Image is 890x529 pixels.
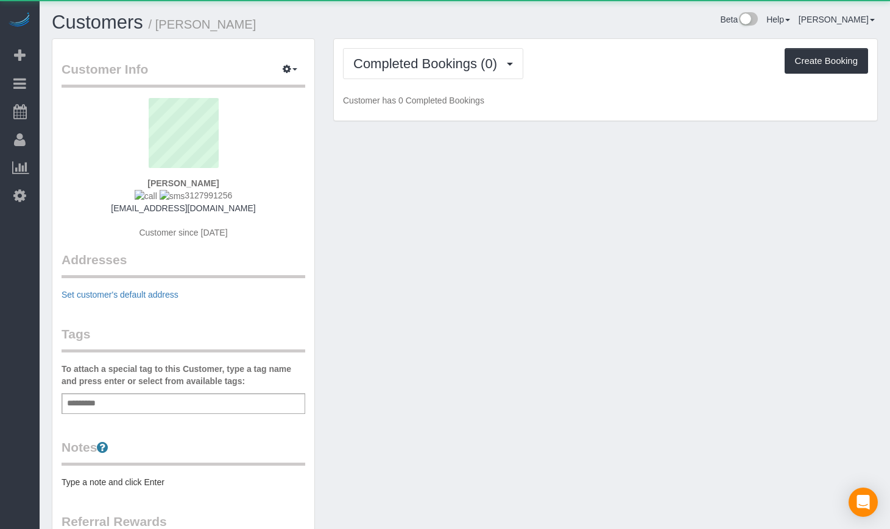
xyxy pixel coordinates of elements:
a: Customers [52,12,143,33]
a: [EMAIL_ADDRESS][DOMAIN_NAME] [111,203,255,213]
a: Help [766,15,790,24]
span: Completed Bookings (0) [353,56,503,71]
a: Beta [720,15,758,24]
legend: Notes [62,438,305,466]
img: call [135,190,157,202]
span: Customer since [DATE] [139,228,227,237]
span: 3127991256 [135,191,232,200]
button: Completed Bookings (0) [343,48,523,79]
a: Set customer's default address [62,290,178,300]
label: To attach a special tag to this Customer, type a tag name and press enter or select from availabl... [62,363,305,387]
img: Automaid Logo [7,12,32,29]
img: New interface [738,12,758,28]
img: sms [160,190,185,202]
p: Customer has 0 Completed Bookings [343,94,868,107]
strong: [PERSON_NAME] [147,178,219,188]
legend: Tags [62,325,305,352]
pre: Type a note and click Enter [62,476,305,488]
legend: Customer Info [62,60,305,88]
div: Open Intercom Messenger [849,488,878,517]
small: / [PERSON_NAME] [149,18,256,31]
a: [PERSON_NAME] [799,15,875,24]
button: Create Booking [785,48,868,74]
